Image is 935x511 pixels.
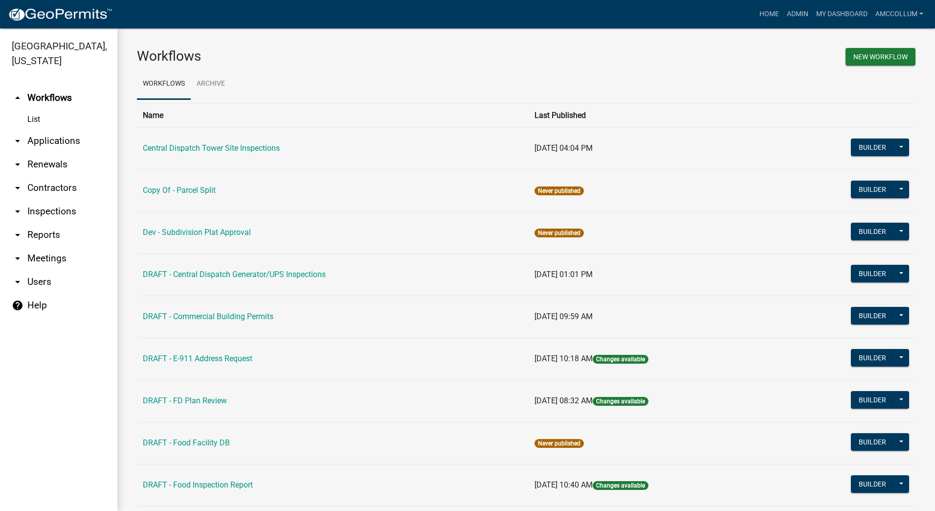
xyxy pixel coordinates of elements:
[143,354,252,363] a: DRAFT - E-911 Address Request
[534,480,593,489] span: [DATE] 10:40 AM
[534,270,593,279] span: [DATE] 01:01 PM
[783,5,812,23] a: Admin
[846,48,915,66] button: New Workflow
[534,439,584,448] span: Never published
[12,92,23,104] i: arrow_drop_up
[593,355,648,364] span: Changes available
[143,143,280,153] a: Central Dispatch Tower Site Inspections
[534,186,584,195] span: Never published
[534,354,593,363] span: [DATE] 10:18 AM
[143,480,253,489] a: DRAFT - Food Inspection Report
[12,276,23,288] i: arrow_drop_down
[143,228,251,237] a: Dev - Subdivision Plat Approval
[12,229,23,241] i: arrow_drop_down
[143,270,326,279] a: DRAFT - Central Dispatch Generator/UPS Inspections
[851,391,894,409] button: Builder
[137,69,191,100] a: Workflows
[851,265,894,282] button: Builder
[534,312,593,321] span: [DATE] 09:59 AM
[534,229,584,237] span: Never published
[529,103,776,127] th: Last Published
[851,349,894,367] button: Builder
[851,307,894,325] button: Builder
[851,181,894,198] button: Builder
[534,143,593,153] span: [DATE] 04:04 PM
[143,312,273,321] a: DRAFT - Commercial Building Permits
[137,48,519,65] h3: Workflows
[143,396,227,405] a: DRAFT - FD Plan Review
[534,396,593,405] span: [DATE] 08:32 AM
[12,253,23,264] i: arrow_drop_down
[12,206,23,217] i: arrow_drop_down
[851,433,894,451] button: Builder
[593,481,648,490] span: Changes available
[12,182,23,194] i: arrow_drop_down
[143,438,230,447] a: DRAFT - Food Facility DB
[756,5,783,23] a: Home
[143,186,216,195] a: Copy Of - Parcel Split
[12,159,23,170] i: arrow_drop_down
[851,139,894,156] button: Builder
[137,103,529,127] th: Name
[851,223,894,240] button: Builder
[593,397,648,406] span: Changes available
[851,475,894,493] button: Builder
[871,5,927,23] a: amccollum
[812,5,871,23] a: My Dashboard
[191,69,231,100] a: Archive
[12,300,23,311] i: help
[12,135,23,147] i: arrow_drop_down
